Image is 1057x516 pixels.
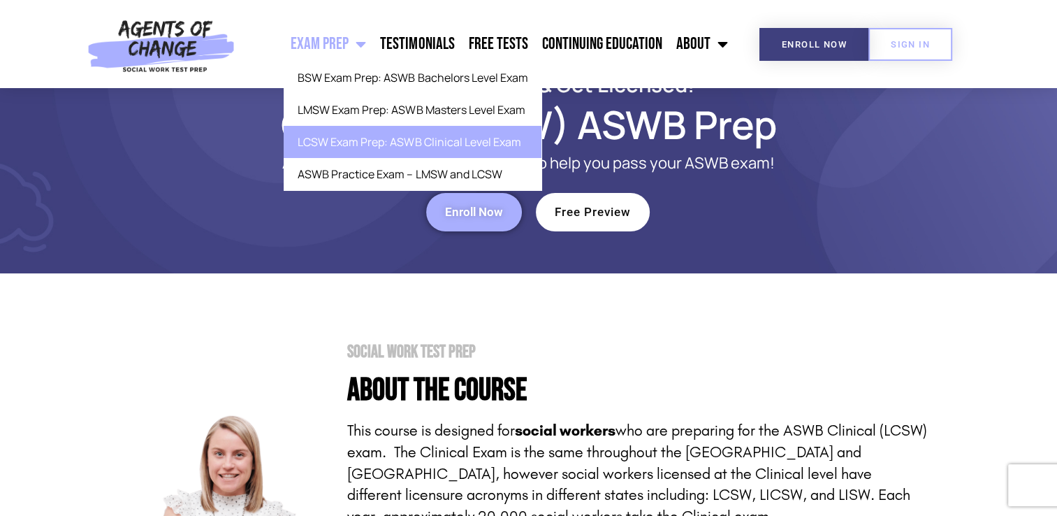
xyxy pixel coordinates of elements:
[347,343,927,361] h2: Social Work Test Prep
[131,108,927,141] h1: Clinical (LCSW) ASWB Prep
[534,27,669,62] a: Continuing Education
[555,206,631,218] span: Free Preview
[461,27,534,62] a: Free Tests
[868,28,952,61] a: SIGN IN
[284,126,541,158] a: LCSW Exam Prep: ASWB Clinical Level Exam
[445,206,503,218] span: Enroll Now
[373,27,461,62] a: Testimonials
[242,27,735,62] nav: Menu
[426,193,522,231] a: Enroll Now
[284,158,541,190] a: ASWB Practice Exam – LMSW and LCSW
[891,40,930,49] span: SIGN IN
[284,94,541,126] a: LMSW Exam Prep: ASWB Masters Level Exam
[347,375,927,406] h4: About the Course
[284,62,541,190] ul: Exam Prep
[669,27,734,62] a: About
[515,422,615,440] strong: social workers
[284,27,373,62] a: Exam Prep
[782,40,847,49] span: Enroll Now
[284,62,541,94] a: BSW Exam Prep: ASWB Bachelors Level Exam
[187,155,871,172] p: Agents of Change has the program to help you pass your ASWB exam!
[536,193,650,231] a: Free Preview
[759,28,869,61] a: Enroll Now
